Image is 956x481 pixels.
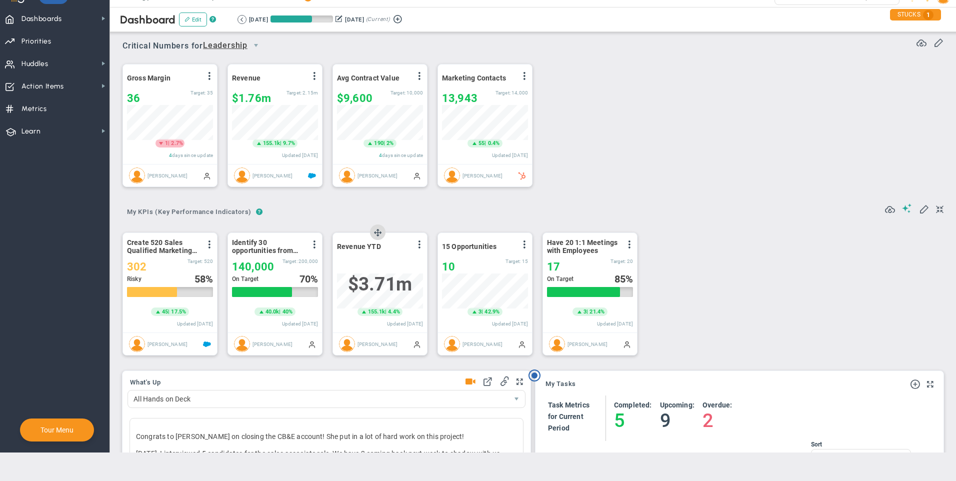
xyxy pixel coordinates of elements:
span: 140,000 [232,260,274,273]
span: 35 [207,90,213,95]
img: Diane Brock [339,336,355,352]
h4: Completed: [614,400,652,409]
span: [PERSON_NAME] [567,341,607,346]
span: Edit or Add Critical Numbers [933,37,943,47]
span: Critical Numbers for [122,37,267,55]
span: Updated [DATE] [282,321,318,326]
span: Gross Margin [127,74,170,82]
span: $9,600 [337,92,372,104]
button: Edit [179,12,207,26]
img: Diane Brock [234,336,250,352]
div: [DATE] [249,15,268,24]
span: My KPIs (Key Performance Indicators) [122,204,256,220]
span: select [508,390,525,407]
span: 200,000 [298,258,318,264]
span: Avg Contract Value [337,74,399,82]
span: | [383,140,385,146]
button: Go to previous period [237,15,246,24]
span: days since update [382,152,423,158]
span: Updated [DATE] [387,321,423,326]
span: Updated [DATE] [492,152,528,158]
a: My Tasks [545,380,576,388]
span: [PERSON_NAME] [357,341,397,346]
span: 4.4% [388,308,400,315]
span: Manually Updated [518,340,526,348]
span: Manually Updated [413,171,421,179]
span: | [481,308,483,315]
span: 21.4% [589,308,604,315]
h4: Upcoming: [660,400,694,409]
div: % [299,273,318,284]
h4: Task Metrics [548,400,589,409]
span: Huddles [21,53,48,74]
span: Learn [21,121,40,142]
span: 2% [386,140,393,146]
span: [PERSON_NAME] [252,172,292,178]
span: HubSpot Enabled [518,171,526,179]
span: Manually Updated [308,340,316,348]
span: days since update [172,152,213,158]
div: Sort [811,441,911,448]
div: Period Progress: 66% Day 60 of 90 with 30 remaining. [270,15,333,22]
span: | [279,308,280,315]
span: [PERSON_NAME] [462,172,502,178]
span: Updated [DATE] [597,321,633,326]
span: 1 [165,139,168,147]
h4: 5 [614,409,652,431]
span: 10,000 [406,90,423,95]
span: 3 [583,308,586,316]
img: Katie Williams [339,167,355,183]
span: 15 Opportunities [442,242,497,250]
span: 4 [379,152,382,158]
span: | [168,308,169,315]
span: | [385,308,386,315]
span: Updated [DATE] [282,152,318,158]
span: All Hands on Deck [128,390,508,407]
span: Target: [495,90,510,95]
img: Diane Brock [444,336,460,352]
span: Target: [390,90,405,95]
span: Manually Updated [413,340,421,348]
span: My Tasks [545,380,576,387]
span: 302 [127,260,146,273]
img: Diane Brock [549,336,565,352]
span: Salesforce Enabled<br ></span>Sandbox: Quarterly Revenue [308,171,316,179]
span: Create 520 Sales Qualified Marketing Leads [127,238,199,254]
span: 190 [374,139,383,147]
img: Diane Brock [129,336,145,352]
span: Leadership [203,39,247,52]
span: Revenue YTD [337,242,381,250]
span: Updated [DATE] [177,321,213,326]
span: 14,000 [511,90,528,95]
span: What's Up [130,379,161,386]
span: 17 [547,260,560,273]
span: Manually Updated [623,340,631,348]
span: On Target [232,275,258,282]
span: Marketing Contacts [442,74,506,82]
span: | [484,140,486,146]
span: 17.5% [171,308,186,315]
span: Metrics [21,98,47,119]
span: 1 [923,10,933,20]
span: Refresh Data [916,36,926,46]
span: 520 [204,258,213,264]
span: 4 [169,152,172,158]
span: Identify 30 opportunities from SmithCo resulting in $200K new sales [232,238,304,254]
span: select [893,449,910,468]
span: 13,943 [442,92,477,104]
span: Target: [610,258,625,264]
span: 42.9% [484,308,499,315]
h4: 2 [702,409,732,431]
span: Refresh Data [885,203,895,213]
span: for Current [548,412,583,420]
span: Updated [DATE] [492,321,528,326]
span: Action Items [21,76,64,97]
p: [DATE], I interviewed 5 candidates for the sales associate role. We have 2 coming back next week ... [136,448,517,458]
span: [PERSON_NAME] [147,172,187,178]
span: 36 [127,92,140,104]
img: Tom Johnson [234,167,250,183]
span: | [280,140,281,146]
span: Suggestions (AI Feature) [902,203,912,213]
img: Jane Wilson [444,167,460,183]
